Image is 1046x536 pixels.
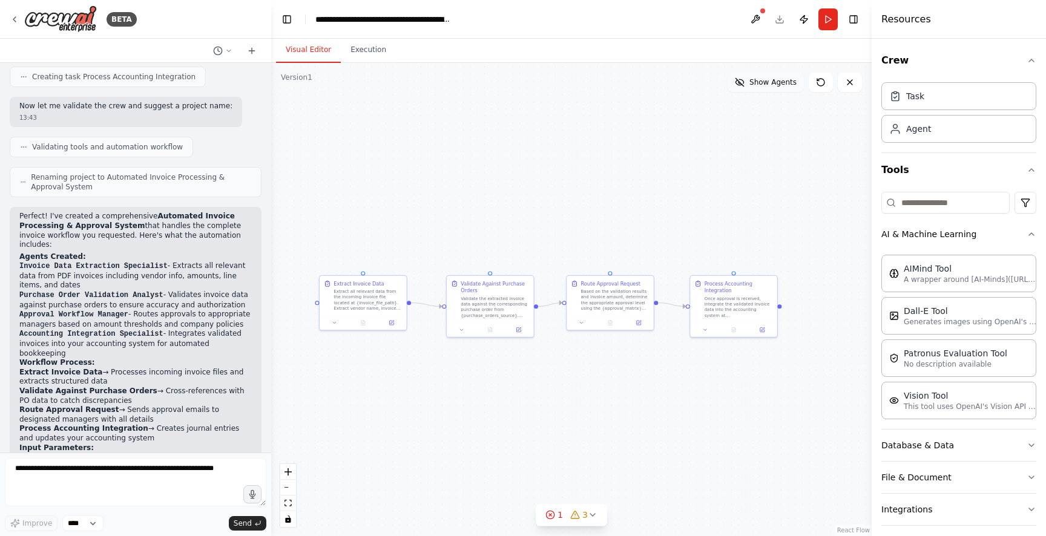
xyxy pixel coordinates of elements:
[19,262,168,270] code: Invoice Data Extraction Specialist
[234,518,252,528] span: Send
[889,269,899,278] img: AIMindTool
[904,263,1037,275] div: AIMind Tool
[319,275,407,331] div: Extract Invoice DataExtract all relevant data from the incoming invoice file located at {invoice_...
[881,462,1036,493] button: File & Document
[627,319,651,327] button: Open in side panel
[276,38,341,63] button: Visual Editor
[19,387,157,395] strong: Validate Against Purchase Orders
[19,405,252,424] li: → Sends approval emails to designated managers with all details
[837,527,870,534] a: React Flow attribution
[558,509,563,521] span: 1
[242,44,261,58] button: Start a new chat
[881,218,1036,250] button: AI & Machine Learning
[904,402,1037,411] p: This tool uses OpenAI's Vision API to describe the contents of an image.
[904,275,1037,284] p: A wrapper around [AI-Minds]([URL][DOMAIN_NAME]). Useful for when you need answers to questions fr...
[19,291,163,299] code: Purchase Order Validation Analyst
[889,353,899,363] img: PatronusEvalTool
[348,319,378,327] button: No output available
[507,325,531,334] button: Open in side panel
[889,311,899,321] img: DallETool
[22,518,52,528] span: Improve
[19,368,252,387] li: → Processes incoming invoice files and extracts structured data
[19,443,94,452] strong: Input Parameters:
[334,280,384,287] div: Extract Invoice Data
[904,390,1037,402] div: Vision Tool
[881,44,1036,77] button: Crew
[19,387,252,405] li: → Cross-references with PO data to catch discrepancies
[19,252,86,261] strong: Agents Created:
[19,212,235,230] strong: Automated Invoice Processing & Approval System
[581,280,640,287] div: Route Approval Request
[19,212,252,249] p: Perfect! I've created a comprehensive that handles the complete invoice workflow you requested. H...
[19,310,128,319] code: Approval Workflow Manager
[19,405,119,414] strong: Route Approval Request
[581,289,650,311] div: Based on the validation results and invoice amount, determine the appropriate approval level usin...
[881,494,1036,525] button: Integrations
[536,504,607,526] button: 13
[19,261,252,290] li: - Extracts all relevant data from PDF invoices including vendor info, amounts, line items, and dates
[107,12,137,27] div: BETA
[475,325,505,334] button: No output available
[750,325,774,334] button: Open in side panel
[904,359,1007,369] p: No description available
[904,347,1007,359] div: Patronus Evaluation Tool
[889,396,899,405] img: VisionTool
[566,275,654,331] div: Route Approval RequestBased on the validation results and invoice amount, determine the appropria...
[280,511,296,527] button: toggle interactivity
[582,509,588,521] span: 3
[229,516,266,531] button: Send
[538,299,562,310] g: Edge from 6730b0d2-fcd3-4808-a64b-d4d6935a58f1 to e386d6ed-7f96-40ef-bfcb-81a8a94b868c
[904,317,1037,327] p: Generates images using OpenAI's Dall-E model.
[281,73,312,82] div: Version 1
[19,290,252,310] li: - Validates invoice data against purchase orders to ensure accuracy and authorization
[32,142,183,152] span: Validating tools and automation workflow
[19,330,163,338] code: Accounting Integration Specialist
[280,480,296,495] button: zoom out
[208,44,237,58] button: Switch to previous chat
[341,38,396,63] button: Execution
[411,299,442,310] g: Edge from 4f249645-2509-4702-aa01-c4685dbc6b4d to 6730b0d2-fcd3-4808-a64b-d4d6935a58f1
[243,485,261,503] button: Click to speak your automation idea
[881,77,1036,152] div: Crew
[19,358,95,367] strong: Workflow Process:
[19,113,232,122] div: 13:43
[595,319,625,327] button: No output available
[461,296,529,318] div: Validate the extracted invoice data against the corresponding purchase order from {purchase_order...
[749,77,797,87] span: Show Agents
[19,102,232,111] p: Now let me validate the crew and suggest a project name:
[881,250,1036,429] div: AI & Machine Learning
[719,325,748,334] button: No output available
[19,368,102,376] strong: Extract Invoice Data
[280,464,296,480] button: zoom in
[461,280,529,294] div: Validate Against Purchase Orders
[280,495,296,511] button: fit view
[904,305,1037,317] div: Dall-E Tool
[315,13,452,25] nav: breadcrumb
[906,123,931,135] div: Agent
[705,280,773,294] div: Process Accounting Integration
[380,319,404,327] button: Open in side panel
[32,72,196,82] span: Creating task Process Accounting Integration
[280,464,296,527] div: React Flow controls
[19,310,252,329] li: - Routes approvals to appropriate managers based on amount thresholds and company policies
[5,515,58,531] button: Improve
[906,90,924,102] div: Task
[24,5,97,33] img: Logo
[881,153,1036,187] button: Tools
[689,275,778,338] div: Process Accounting IntegrationOnce approval is received, integrate the validated invoice data int...
[31,172,251,192] span: Renaming project to Automated Invoice Processing & Approval System
[19,424,148,433] strong: Process Accounting Integration
[446,275,535,338] div: Validate Against Purchase OrdersValidate the extracted invoice data against the corresponding pur...
[881,12,931,27] h4: Resources
[334,289,402,311] div: Extract all relevant data from the incoming invoice file located at {invoice_file_path}. Extract ...
[705,296,773,318] div: Once approval is received, integrate the validated invoice data into the accounting system at {ac...
[19,329,252,358] li: - Integrates validated invoices into your accounting system for automated bookkeeping
[278,11,295,28] button: Hide left sidebar
[845,11,862,28] button: Hide right sidebar
[881,430,1036,461] button: Database & Data
[19,424,252,443] li: → Creates journal entries and updates your accounting system
[658,299,685,310] g: Edge from e386d6ed-7f96-40ef-bfcb-81a8a94b868c to e06a7419-9754-4ada-8a28-d0a69d6ee1b4
[728,73,804,92] button: Show Agents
